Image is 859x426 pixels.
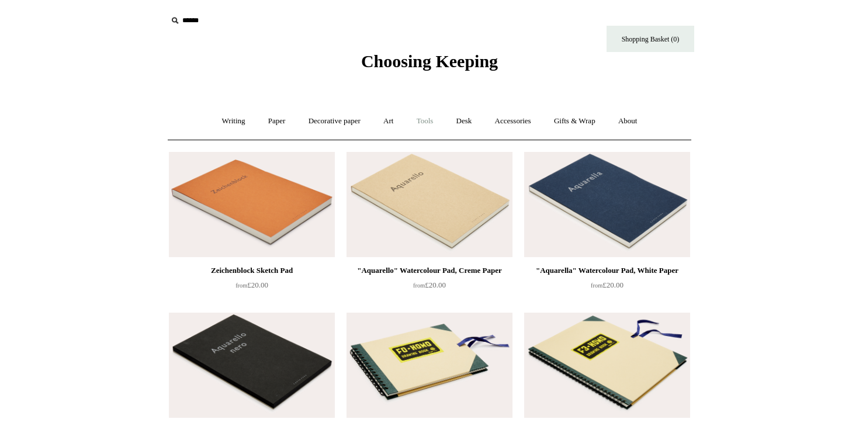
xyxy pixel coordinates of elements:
[527,264,687,278] div: "Aquarella" Watercolour Pad, White Paper
[172,264,332,278] div: Zeichenblock Sketch Pad
[607,26,694,52] a: Shopping Basket (0)
[169,264,335,311] a: Zeichenblock Sketch Pad from£20.00
[235,280,268,289] span: £20.00
[361,61,498,69] a: Choosing Keeping
[413,280,446,289] span: £20.00
[347,264,512,311] a: "Aquarello" Watercolour Pad, Creme Paper from£20.00
[524,264,690,311] a: "Aquarella" Watercolour Pad, White Paper from£20.00
[591,282,602,289] span: from
[361,51,498,71] span: Choosing Keeping
[413,282,425,289] span: from
[349,264,510,278] div: "Aquarello" Watercolour Pad, Creme Paper
[235,282,247,289] span: from
[591,280,624,289] span: £20.00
